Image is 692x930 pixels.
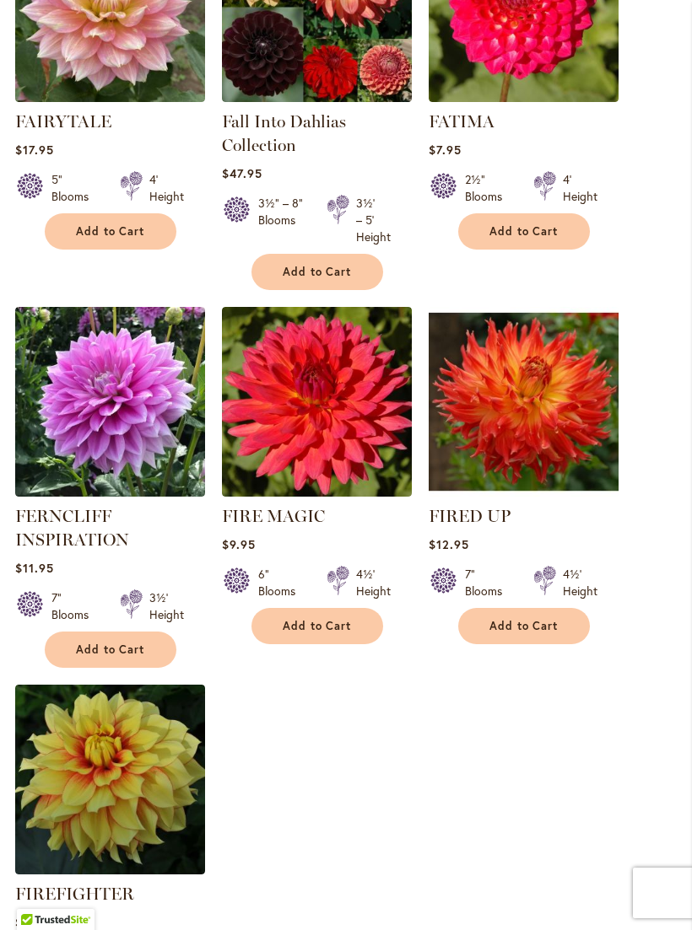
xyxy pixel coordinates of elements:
button: Add to Cart [458,608,590,644]
a: FERNCLIFF INSPIRATION [15,506,129,550]
span: $29.95 [15,914,57,930]
div: 3½" – 8" Blooms [258,195,306,245]
button: Add to Cart [45,632,176,668]
a: FIREFIGHTER [15,862,205,878]
a: FAIRYTALE [15,111,111,132]
span: $11.95 [15,560,54,576]
div: 4' Height [563,171,597,205]
span: Add to Cart [489,619,559,633]
button: Add to Cart [45,213,176,250]
a: Fairytale [15,89,205,105]
button: Add to Cart [251,608,383,644]
div: 7" Blooms [51,589,100,623]
span: Add to Cart [76,224,145,239]
img: FIREFIGHTER [15,685,205,874]
span: Add to Cart [76,642,145,657]
div: 5" Blooms [51,171,100,205]
a: Fall Into Dahlias Collection [222,89,412,105]
div: 3½' Height [149,589,184,623]
div: 3½' – 5' Height [356,195,391,245]
span: $12.95 [429,536,469,552]
span: $47.95 [222,165,262,181]
img: FIRE MAGIC [222,307,412,497]
a: FIRE MAGIC [222,506,325,526]
img: FIRED UP [429,307,619,497]
div: 4½' Height [356,566,391,599]
img: Ferncliff Inspiration [15,307,205,497]
a: FATIMA [429,89,619,105]
button: Add to Cart [251,254,383,290]
div: 6" Blooms [258,566,306,599]
a: FATIMA [429,111,495,132]
a: Fall Into Dahlias Collection [222,111,346,155]
span: Add to Cart [283,265,352,279]
span: Add to Cart [283,619,352,633]
div: 4' Height [149,171,184,205]
a: FIRED UP [429,484,619,500]
span: $7.95 [429,142,462,158]
span: $17.95 [15,142,54,158]
span: $9.95 [222,536,256,552]
button: Add to Cart [458,213,590,250]
a: Ferncliff Inspiration [15,484,205,500]
div: 2½" Blooms [465,171,513,205]
a: FIRED UP [429,506,511,526]
a: FIREFIGHTER [15,884,134,904]
div: 4½' Height [563,566,597,599]
span: Add to Cart [489,224,559,239]
a: FIRE MAGIC [222,484,412,500]
iframe: Launch Accessibility Center [13,870,60,917]
div: 7" Blooms [465,566,513,599]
